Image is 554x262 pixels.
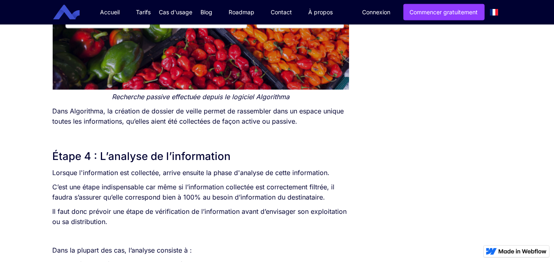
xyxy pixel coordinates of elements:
[53,168,349,178] p: Lorsque l'information est collectée, arrive ensuite la phase d'analyse de cette information.
[403,4,485,20] a: Commencer gratuitement
[53,106,349,127] p: Dans Algorithma, la création de dossier de veille permet de rassembler dans un espace unique tout...
[159,8,193,16] div: Cas d'usage
[53,231,349,241] p: ‍
[53,206,349,227] p: Il faut donc prévoir une étape de vérification de l’information avant d’envisager son exploitatio...
[112,93,289,101] em: Recherche passive effectuée depuis le logiciel Algorithma
[498,249,547,254] img: Made in Webflow
[53,245,349,255] p: Dans la plupart des cas, l’analyse consiste à :
[53,131,349,141] p: ‍
[356,4,397,20] a: Connexion
[53,149,349,164] h2: Étape 4 : L’analyse de l’information
[53,182,349,202] p: C’est une étape indispensable car même si l’information collectée est correctement filtrée, il fa...
[59,5,86,20] a: home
